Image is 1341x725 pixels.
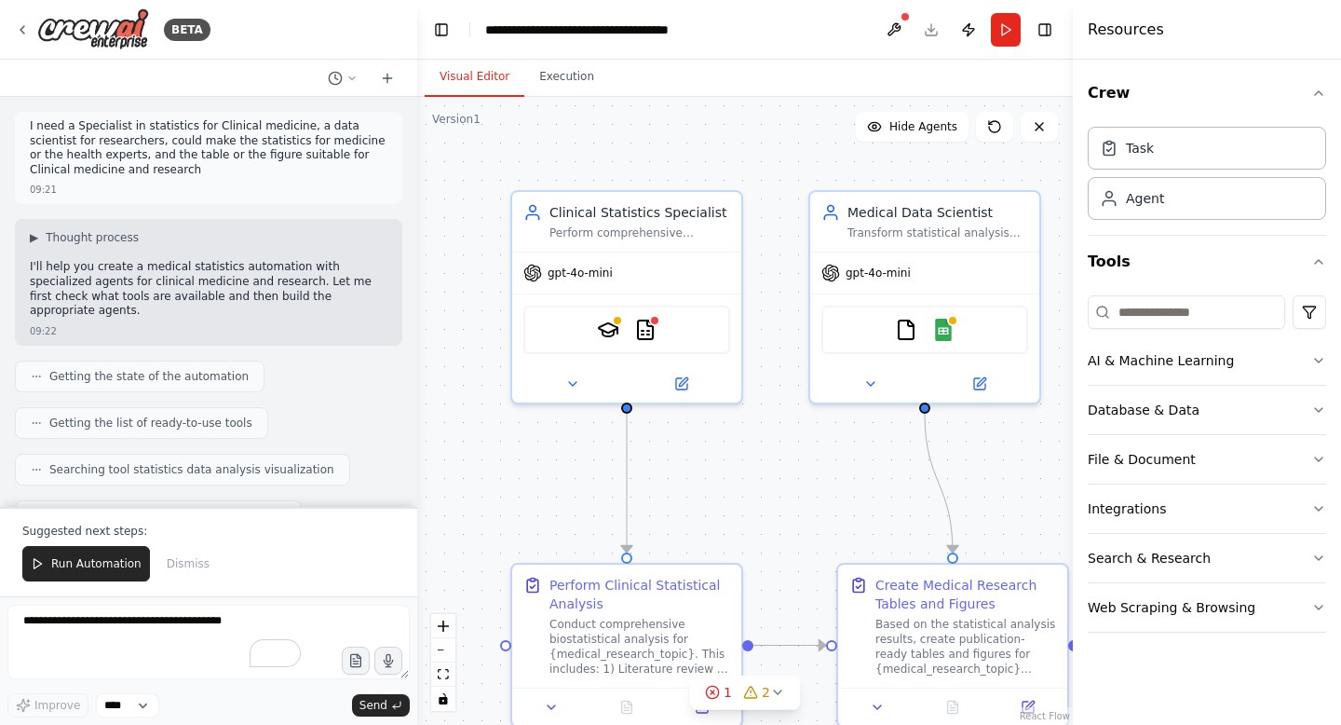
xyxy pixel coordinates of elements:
[724,683,732,702] span: 1
[808,190,1041,404] div: Medical Data ScientistTransform statistical analysis into comprehensive visual presentations, cre...
[51,556,142,571] span: Run Automation
[49,462,334,477] span: Searching tool statistics data analysis visualization
[425,58,524,97] button: Visual Editor
[996,696,1060,718] button: Open in side panel
[1032,17,1058,43] button: Hide right sidebar
[22,546,150,581] button: Run Automation
[1088,499,1166,518] div: Integrations
[1088,19,1164,41] h4: Resources
[549,617,730,677] div: Conduct comprehensive biostatistical analysis for {medical_research_topic}. This includes: 1) Lit...
[927,373,1032,395] button: Open in side panel
[34,698,80,713] span: Improve
[1088,598,1255,617] div: Web Scraping & Browsing
[7,605,410,679] textarea: To enrich screen reader interactions, please activate Accessibility in Grammarly extension settings
[1126,189,1164,208] div: Agent
[548,266,613,280] span: gpt-4o-mini
[914,696,993,718] button: No output available
[1088,119,1326,235] div: Crew
[1088,485,1326,533] button: Integrations
[670,696,734,718] button: Open in side panel
[1088,386,1326,434] button: Database & Data
[549,203,730,222] div: Clinical Statistics Specialist
[1088,583,1326,632] button: Web Scraping & Browsing
[49,369,249,384] span: Getting the state of the automation
[847,203,1028,222] div: Medical Data Scientist
[1020,711,1070,721] a: React Flow attribution
[374,647,402,675] button: Click to speak your automation idea
[37,8,149,50] img: Logo
[1088,67,1326,119] button: Crew
[932,319,955,341] img: Google Sheets
[875,576,1056,613] div: Create Medical Research Tables and Figures
[431,638,455,663] button: zoom out
[372,67,402,89] button: Start a new chat
[352,694,410,717] button: Send
[30,230,38,245] span: ▶
[320,67,365,89] button: Switch to previous chat
[634,319,657,341] img: CSVSearchTool
[762,683,770,702] span: 2
[431,614,455,638] button: zoom in
[22,524,395,539] p: Suggested next steps:
[617,414,636,553] g: Edge from b6a93d9f-962b-4de6-904d-0cf3de9c33a1 to c0580719-7371-4659-8b79-9ecd6888fdc8
[915,414,962,553] g: Edge from c3696797-c890-473d-9dcf-73fccce539a2 to d334ba4b-dd5c-48e7-ae3f-b9ab78cd65ef
[432,112,481,127] div: Version 1
[30,260,387,318] p: I'll help you create a medical statistics automation with specialized agents for clinical medicin...
[895,319,917,341] img: FileReadTool
[30,324,57,338] div: 09:22
[431,687,455,711] button: toggle interactivity
[485,21,669,39] nav: breadcrumb
[428,17,454,43] button: Hide left sidebar
[847,226,1028,240] div: Transform statistical analysis into comprehensive visual presentations, create publication-ready ...
[690,676,800,710] button: 12
[1088,351,1234,370] div: AI & Machine Learning
[431,663,455,687] button: fit view
[549,226,730,240] div: Perform comprehensive statistical analysis for clinical medicine and health research, including h...
[875,617,1056,677] div: Based on the statistical analysis results, create publication-ready tables and figures for {medic...
[1088,534,1326,582] button: Search & Research
[846,266,911,280] span: gpt-4o-mini
[1088,288,1326,648] div: Tools
[753,636,826,655] g: Edge from c0580719-7371-4659-8b79-9ecd6888fdc8 to d334ba4b-dd5c-48e7-ae3f-b9ab78cd65ef
[597,319,619,341] img: SerplyScholarSearchTool
[524,58,609,97] button: Execution
[510,190,743,404] div: Clinical Statistics SpecialistPerform comprehensive statistical analysis for clinical medicine an...
[1088,236,1326,288] button: Tools
[359,698,387,713] span: Send
[856,112,968,142] button: Hide Agents
[629,373,734,395] button: Open in side panel
[164,19,210,41] div: BETA
[342,647,370,675] button: Upload files
[30,119,387,177] p: I need a Specialist in statistics for Clinical medicine, a data scientist for researchers, could ...
[30,230,139,245] button: ▶Thought process
[30,183,57,197] div: 09:21
[7,693,88,718] button: Improve
[889,119,957,134] span: Hide Agents
[49,416,252,431] span: Getting the list of ready-to-use tools
[549,576,730,613] div: Perform Clinical Statistical Analysis
[1088,549,1211,568] div: Search & Research
[1126,139,1154,157] div: Task
[167,556,210,571] span: Dismiss
[1088,336,1326,385] button: AI & Machine Learning
[46,230,139,245] span: Thought process
[1088,450,1196,469] div: File & Document
[431,614,455,711] div: React Flow controls
[588,696,667,718] button: No output available
[1088,435,1326,484] button: File & Document
[1088,401,1199,419] div: Database & Data
[157,546,219,581] button: Dismiss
